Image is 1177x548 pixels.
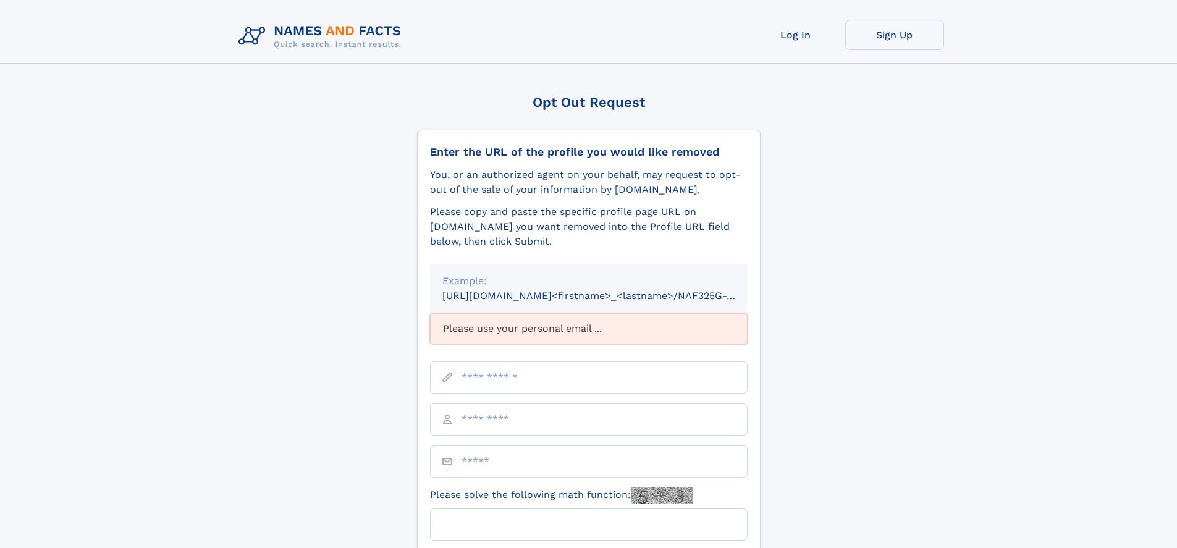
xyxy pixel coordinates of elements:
label: Please solve the following math function: [430,487,693,504]
img: Logo Names and Facts [234,20,411,53]
a: Sign Up [845,20,944,50]
div: Please copy and paste the specific profile page URL on [DOMAIN_NAME] you want removed into the Pr... [430,204,748,249]
div: Enter the URL of the profile you would like removed [430,145,748,159]
a: Log In [746,20,845,50]
small: [URL][DOMAIN_NAME]<firstname>_<lastname>/NAF325G-xxxxxxxx [442,290,771,301]
div: You, or an authorized agent on your behalf, may request to opt-out of the sale of your informatio... [430,167,748,197]
div: Opt Out Request [417,95,761,110]
div: Example: [442,274,735,289]
div: Please use your personal email ... [430,313,748,344]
